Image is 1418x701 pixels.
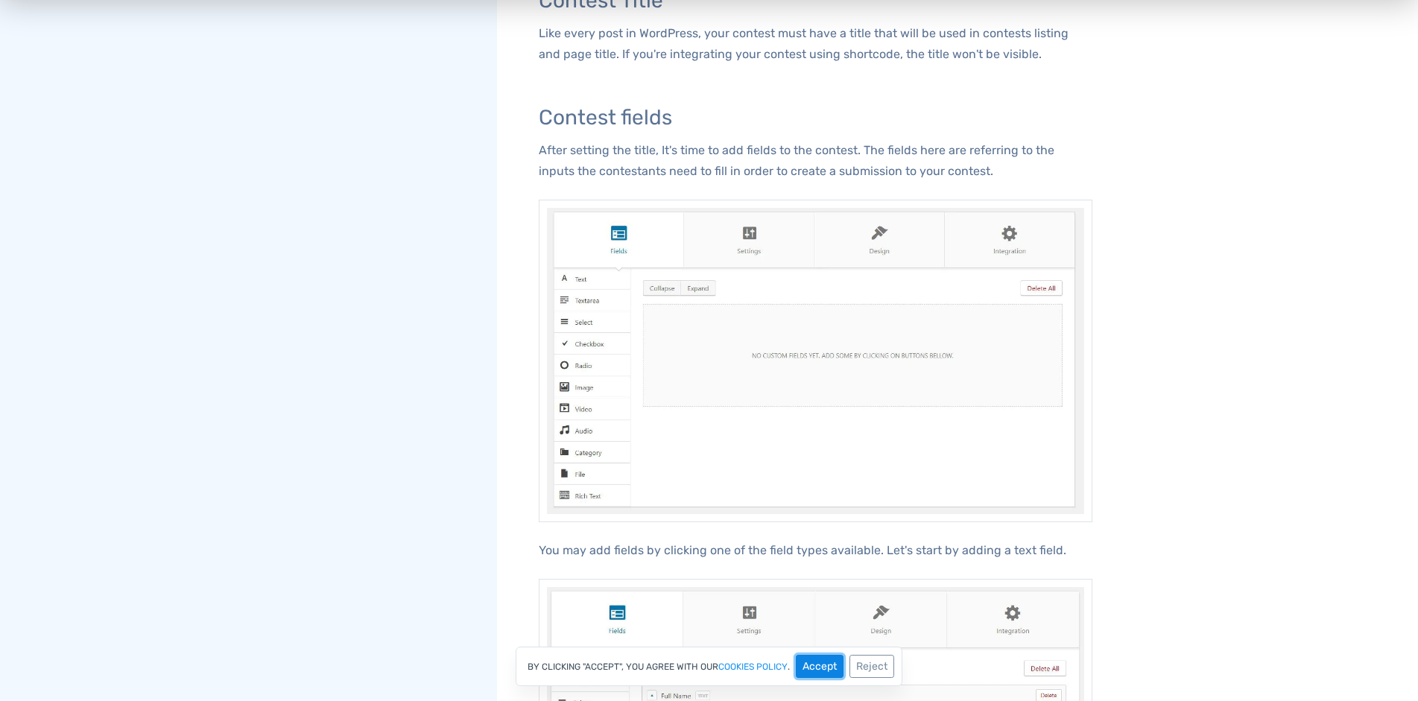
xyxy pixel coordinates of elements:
p: Like every post in WordPress, your contest must have a title that will be used in contests listin... [539,23,1092,65]
h3: Contest fields [539,107,1092,130]
p: You may add fields by clicking one of the field types available. Let's start by adding a text field. [539,540,1092,561]
p: After setting the title, It's time to add fields to the contest. The fields here are referring to... [539,140,1092,182]
button: Reject [849,655,894,678]
a: cookies policy [718,662,788,671]
div: By clicking "Accept", you agree with our . [516,647,902,686]
button: Accept [796,655,843,678]
img: Contest fields [539,200,1092,522]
